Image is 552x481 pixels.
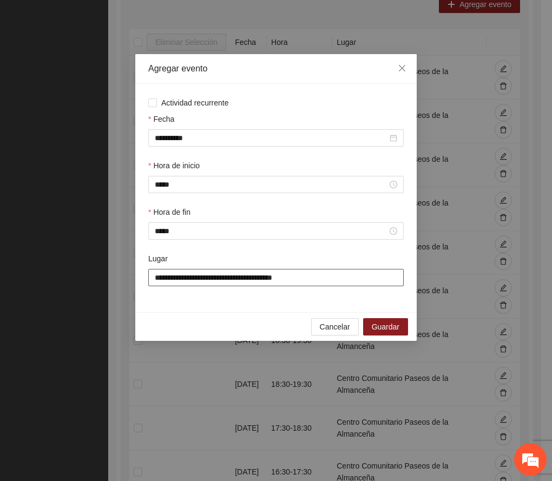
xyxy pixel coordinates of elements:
[387,54,417,83] button: Close
[56,55,182,69] div: Chatee con nosotros ahora
[157,97,233,109] span: Actividad recurrente
[148,269,404,286] input: Lugar
[148,63,404,75] div: Agregar evento
[155,132,387,144] input: Fecha
[148,160,200,172] label: Hora de inicio
[155,225,387,237] input: Hora de fin
[372,321,399,333] span: Guardar
[311,318,359,335] button: Cancelar
[178,5,203,31] div: Minimizar ventana de chat en vivo
[155,179,387,190] input: Hora de inicio
[63,144,149,254] span: Estamos en línea.
[148,206,190,218] label: Hora de fin
[148,113,174,125] label: Fecha
[5,295,206,333] textarea: Escriba su mensaje y pulse “Intro”
[320,321,350,333] span: Cancelar
[363,318,408,335] button: Guardar
[398,64,406,73] span: close
[148,253,168,265] label: Lugar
